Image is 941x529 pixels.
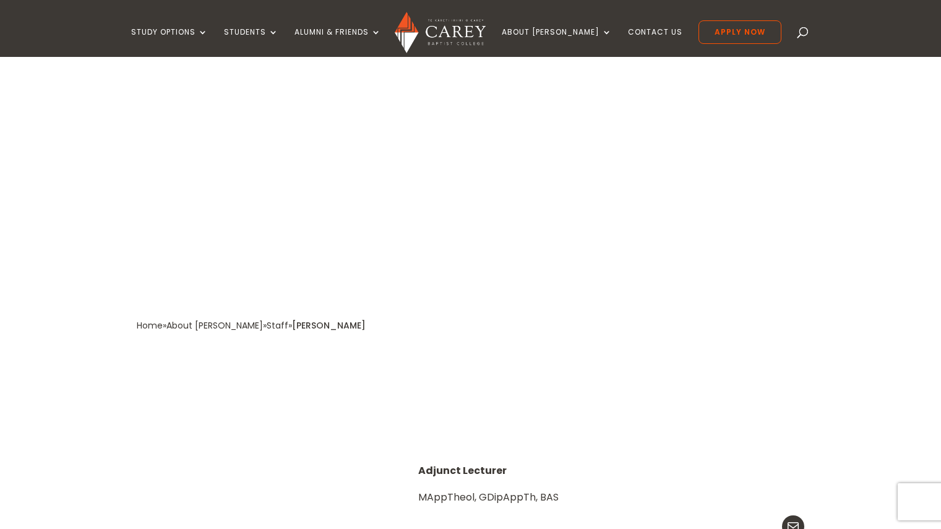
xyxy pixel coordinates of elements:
[292,317,366,334] div: [PERSON_NAME]
[418,463,507,478] strong: Adjunct Lecturer
[267,319,288,332] a: Staff
[502,28,612,57] a: About [PERSON_NAME]
[166,319,263,332] a: About [PERSON_NAME]
[628,28,682,57] a: Contact Us
[698,20,781,44] a: Apply Now
[137,317,292,334] div: » » »
[395,12,486,53] img: Carey Baptist College
[224,28,278,57] a: Students
[418,489,804,515] p: MAppTheol, GDipAppTh, BAS
[137,319,163,332] a: Home
[294,28,381,57] a: Alumni & Friends
[131,28,208,57] a: Study Options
